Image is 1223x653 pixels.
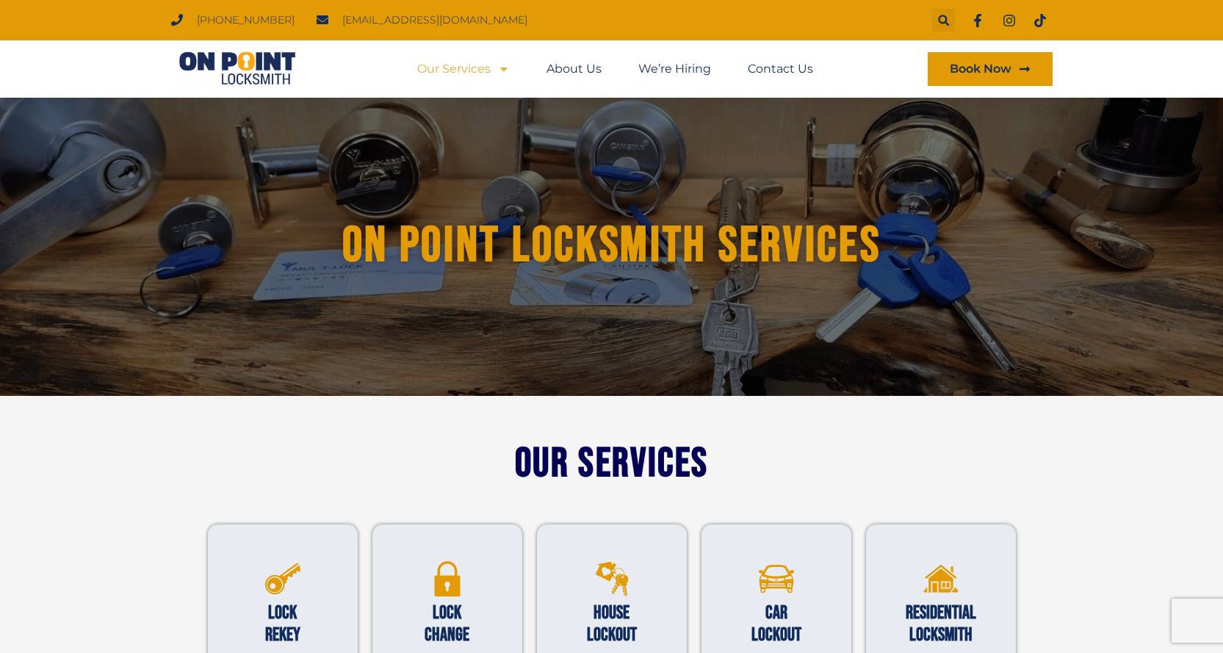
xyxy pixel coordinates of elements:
a: We’re Hiring [638,52,711,86]
a: Our Services [417,52,510,86]
span: [PHONE_NUMBER] [193,10,295,30]
span: Book Now [950,63,1011,75]
a: About Us [546,52,602,86]
span: [EMAIL_ADDRESS][DOMAIN_NAME] [339,10,527,30]
a: Contact Us [748,52,813,86]
h2: Car Lockout [738,602,815,646]
div: Search [932,9,955,32]
h1: On Point Locksmith Services [216,218,1008,273]
h2: Lock change [409,602,486,646]
h2: House Lockout [574,602,650,646]
h2: Residential Locksmith [903,602,979,646]
nav: Menu [417,52,813,86]
h2: Lock Rekey [245,602,321,646]
h2: Our Services [201,447,1023,480]
a: Book Now [928,52,1053,86]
